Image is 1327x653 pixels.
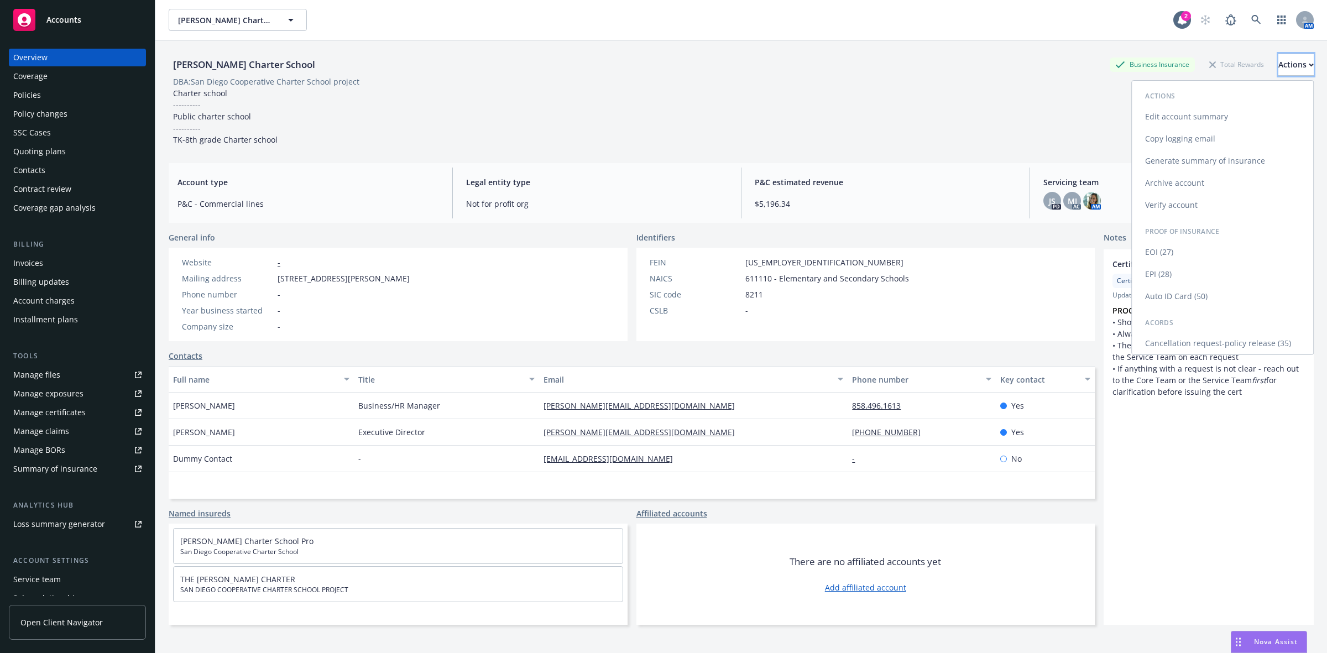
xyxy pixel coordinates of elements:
[9,4,146,35] a: Accounts
[1278,54,1314,76] button: Actions
[358,426,425,438] span: Executive Director
[790,555,941,568] span: There are no affiliated accounts yet
[9,500,146,511] div: Analytics hub
[1104,249,1314,406] div: Certificates of InsuranceCertificatesUpdatedby [PERSON_NAME] on [DATE] 5:08 PMPROCESSING• Show th...
[13,311,78,328] div: Installment plans
[1132,194,1313,216] a: Verify account
[745,305,748,316] span: -
[358,400,440,411] span: Business/HR Manager
[9,254,146,272] a: Invoices
[1112,305,1305,398] p: • Show the minimum limits requested • Show only the coverages requested • Always attach the appli...
[177,198,439,210] span: P&C - Commercial lines
[9,366,146,384] a: Manage files
[1252,375,1266,385] em: first
[9,555,146,566] div: Account settings
[9,404,146,421] a: Manage certificates
[1132,332,1313,354] a: Cancellation request-policy release (35)
[1254,637,1298,646] span: Nova Assist
[825,582,906,593] a: Add affiliated account
[1132,106,1313,128] a: Edit account summary
[9,161,146,179] a: Contacts
[745,273,909,284] span: 611110 - Elementary and Secondary Schools
[544,374,831,385] div: Email
[182,257,273,268] div: Website
[180,574,295,584] a: THE [PERSON_NAME] CHARTER
[354,366,539,393] button: Title
[13,124,51,142] div: SSC Cases
[1117,276,1152,286] span: Certificates
[13,292,75,310] div: Account charges
[9,273,146,291] a: Billing updates
[13,86,41,104] div: Policies
[650,273,741,284] div: NAICS
[13,273,69,291] div: Billing updates
[1231,631,1307,653] button: Nova Assist
[852,374,979,385] div: Phone number
[544,453,682,464] a: [EMAIL_ADDRESS][DOMAIN_NAME]
[1278,54,1314,75] div: Actions
[1132,241,1313,263] a: EOI (27)
[182,305,273,316] div: Year business started
[173,88,278,145] span: Charter school ---------- Public charter school ---------- TK-8th grade Charter school
[848,366,996,393] button: Phone number
[1132,263,1313,285] a: EPI (28)
[177,176,439,188] span: Account type
[13,515,105,533] div: Loss summary generator
[1145,318,1173,327] span: Acords
[182,321,273,332] div: Company size
[650,257,741,268] div: FEIN
[852,400,910,411] a: 858.496.1613
[650,305,741,316] div: CSLB
[1011,426,1024,438] span: Yes
[9,67,146,85] a: Coverage
[180,585,616,595] span: SAN DIEGO COOPERATIVE CHARTER SCHOOL PROJECT
[1068,195,1077,207] span: MJ
[9,143,146,160] a: Quoting plans
[182,273,273,284] div: Mailing address
[466,198,728,210] span: Not for profit org
[13,161,45,179] div: Contacts
[466,176,728,188] span: Legal entity type
[173,76,359,87] div: DBA: San Diego Cooperative Charter School project
[9,385,146,403] span: Manage exposures
[1271,9,1293,31] a: Switch app
[1112,290,1305,300] span: Updated by [PERSON_NAME] on [DATE] 5:08 PM
[636,232,675,243] span: Identifiers
[278,321,280,332] span: -
[755,176,1016,188] span: P&C estimated revenue
[9,441,146,459] a: Manage BORs
[9,105,146,123] a: Policy changes
[358,374,523,385] div: Title
[173,426,235,438] span: [PERSON_NAME]
[178,14,274,26] span: [PERSON_NAME] Charter School
[755,198,1016,210] span: $5,196.34
[1049,195,1056,207] span: JS
[13,143,66,160] div: Quoting plans
[1011,400,1024,411] span: Yes
[169,58,320,72] div: [PERSON_NAME] Charter School
[544,427,744,437] a: [PERSON_NAME][EMAIL_ADDRESS][DOMAIN_NAME]
[1112,258,1276,270] span: Certificates of Insurance
[13,49,48,66] div: Overview
[9,589,146,607] a: Sales relationships
[9,515,146,533] a: Loss summary generator
[13,589,83,607] div: Sales relationships
[745,289,763,300] span: 8211
[9,49,146,66] a: Overview
[278,289,280,300] span: -
[13,105,67,123] div: Policy changes
[9,239,146,250] div: Billing
[9,311,146,328] a: Installment plans
[1132,285,1313,307] a: Auto ID Card (50)
[13,180,71,198] div: Contract review
[1011,453,1022,464] span: No
[9,292,146,310] a: Account charges
[539,366,848,393] button: Email
[636,508,707,519] a: Affiliated accounts
[358,453,361,464] span: -
[544,400,744,411] a: [PERSON_NAME][EMAIL_ADDRESS][DOMAIN_NAME]
[9,86,146,104] a: Policies
[1083,192,1101,210] img: photo
[1110,58,1195,71] div: Business Insurance
[13,366,60,384] div: Manage files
